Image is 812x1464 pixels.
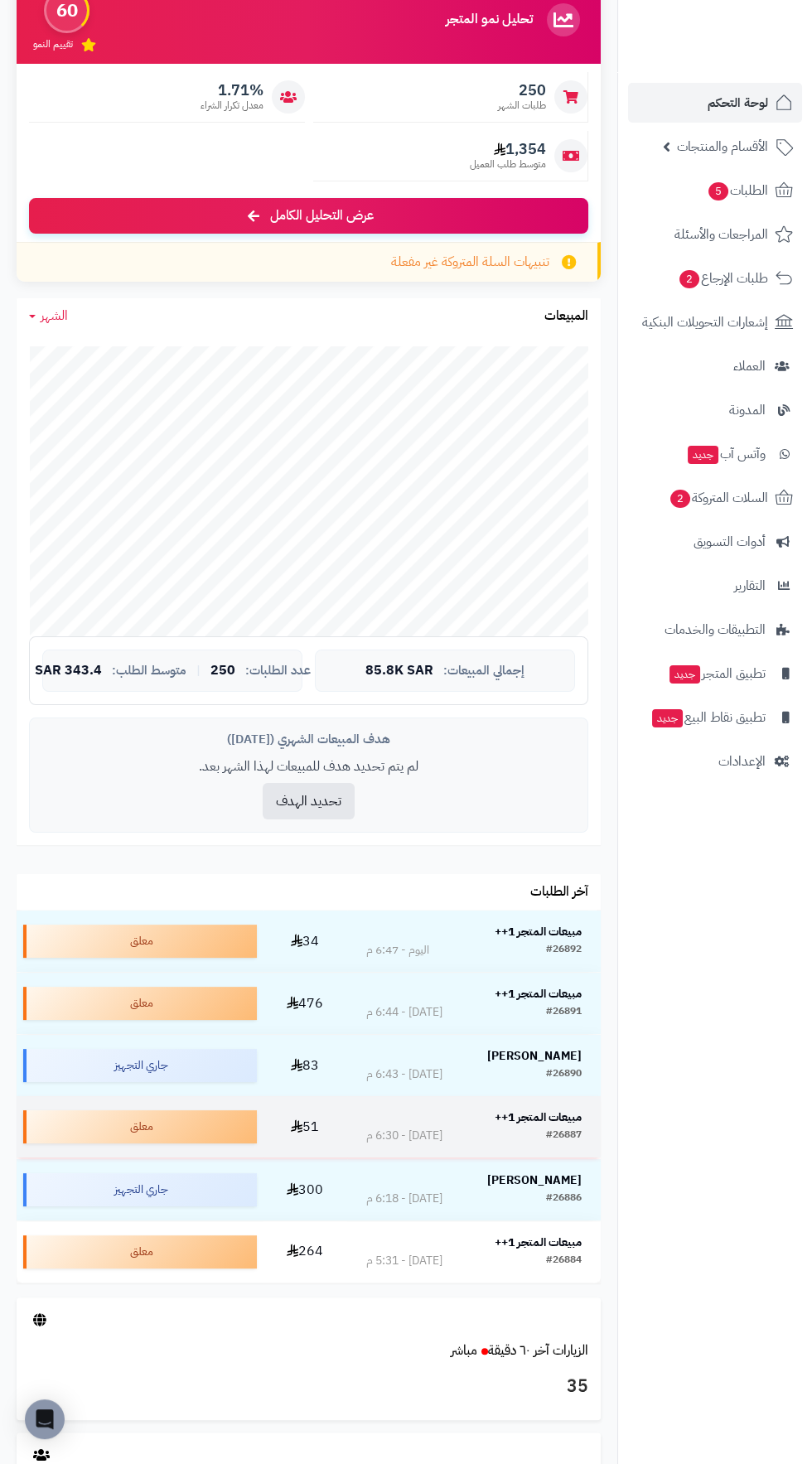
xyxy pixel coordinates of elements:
[366,1128,442,1144] div: [DATE] - 6:30 م
[665,618,766,641] span: التطبيقات والخدمات
[29,198,588,234] a: عرض التحليل الكامل
[628,390,802,430] a: المدونة
[495,1234,582,1251] strong: مبيعات المتجر 1++
[270,206,374,225] span: عرض التحليل الكامل
[628,742,802,781] a: الإعدادات
[530,885,588,900] h3: آخر الطلبات
[628,346,802,386] a: العملاء
[245,664,311,678] span: عدد الطلبات:
[677,135,768,158] span: الأقسام والمنتجات
[733,355,766,378] span: العملاء
[674,223,768,246] span: المراجعات والأسئلة
[366,1066,442,1083] div: [DATE] - 6:43 م
[628,302,802,342] a: إشعارات التحويلات البنكية
[366,1191,442,1207] div: [DATE] - 6:18 م
[628,434,802,474] a: وآتس آبجديد
[365,664,433,679] span: 85.8K SAR
[263,1035,347,1096] td: 83
[35,664,102,679] span: 343.4 SAR
[201,99,263,113] span: معدل تكرار الشراء
[628,258,802,298] a: طلبات الإرجاع2
[41,306,68,326] span: الشهر
[23,925,257,958] div: معلق
[210,664,235,679] span: 250
[546,1066,582,1083] div: #26890
[112,664,186,678] span: متوسط الطلب:
[42,731,575,748] div: هدف المبيعات الشهري ([DATE])
[263,1221,347,1283] td: 264
[688,446,718,464] span: جديد
[718,750,766,773] span: الإعدادات
[495,1109,582,1126] strong: مبيعات المتجر 1++
[686,442,766,466] span: وآتس آب
[29,1373,588,1401] h3: 35
[470,157,546,172] span: متوسط طلب العميل
[544,309,588,324] h3: المبيعات
[628,83,802,123] a: لوحة التحكم
[734,574,766,597] span: التقارير
[23,987,257,1020] div: معلق
[708,91,768,114] span: لوحة التحكم
[707,179,768,202] span: الطلبات
[487,1172,582,1189] strong: [PERSON_NAME]
[366,942,429,959] div: اليوم - 6:47 م
[652,709,683,727] span: جديد
[366,1253,442,1269] div: [DATE] - 5:31 م
[263,783,355,819] button: تحديد الهدف
[729,399,766,422] span: المدونة
[263,1159,347,1220] td: 300
[25,1399,65,1439] div: Open Intercom Messenger
[642,311,768,334] span: إشعارات التحويلات البنكية
[495,923,582,940] strong: مبيعات المتجر 1++
[628,566,802,606] a: التقارير
[628,171,802,210] a: الطلبات5
[669,486,768,510] span: السلات المتروكة
[23,1173,257,1206] div: جاري التجهيز
[263,973,347,1034] td: 476
[628,478,802,518] a: السلات المتروكة2
[669,665,700,684] span: جديد
[23,1110,257,1143] div: معلق
[487,1047,582,1065] strong: [PERSON_NAME]
[201,81,263,99] span: 1.71%
[679,270,699,288] span: 2
[263,1096,347,1157] td: 51
[628,698,802,737] a: تطبيق نقاط البيعجديد
[451,1341,477,1360] small: مباشر
[546,1191,582,1207] div: #26886
[670,490,690,508] span: 2
[33,37,73,51] span: تقييم النمو
[694,530,766,553] span: أدوات التسويق
[443,664,524,678] span: إجمالي المبيعات:
[546,942,582,959] div: #26892
[470,140,546,158] span: 1,354
[628,610,802,650] a: التطبيقات والخدمات
[708,182,728,201] span: 5
[628,654,802,693] a: تطبيق المتجرجديد
[498,99,546,113] span: طلبات الشهر
[668,662,766,685] span: تطبيق المتجر
[196,664,201,677] span: |
[650,706,766,729] span: تطبيق نقاط البيع
[391,253,549,272] span: تنبيهات السلة المتروكة غير مفعلة
[263,911,347,972] td: 34
[498,81,546,99] span: 250
[451,1341,588,1360] a: الزيارات آخر ٦٠ دقيقةمباشر
[678,267,768,290] span: طلبات الإرجاع
[23,1049,257,1082] div: جاري التجهيز
[546,1128,582,1144] div: #26887
[495,985,582,1003] strong: مبيعات المتجر 1++
[628,215,802,254] a: المراجعات والأسئلة
[446,12,533,27] h3: تحليل نمو المتجر
[29,307,68,326] a: الشهر
[628,522,802,562] a: أدوات التسويق
[546,1004,582,1021] div: #26891
[546,1253,582,1269] div: #26884
[23,1235,257,1268] div: معلق
[366,1004,442,1021] div: [DATE] - 6:44 م
[42,757,575,776] p: لم يتم تحديد هدف للمبيعات لهذا الشهر بعد.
